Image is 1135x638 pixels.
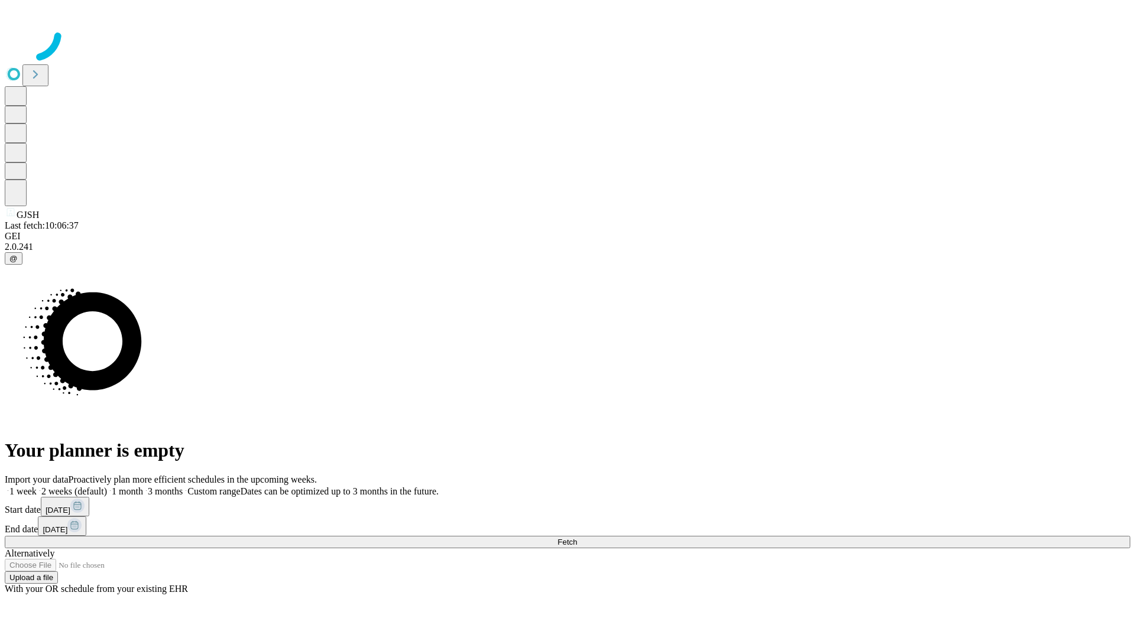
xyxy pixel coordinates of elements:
[9,486,37,496] span: 1 week
[38,516,86,536] button: [DATE]
[187,486,240,496] span: Custom range
[5,252,22,265] button: @
[43,525,67,534] span: [DATE]
[17,210,39,220] span: GJSH
[9,254,18,263] span: @
[5,571,58,584] button: Upload a file
[69,474,317,484] span: Proactively plan more efficient schedules in the upcoming weeks.
[5,440,1130,461] h1: Your planner is empty
[557,538,577,546] span: Fetch
[241,486,439,496] span: Dates can be optimized up to 3 months in the future.
[5,242,1130,252] div: 2.0.241
[5,584,188,594] span: With your OR schedule from your existing EHR
[41,497,89,516] button: [DATE]
[46,506,70,515] span: [DATE]
[5,231,1130,242] div: GEI
[5,516,1130,536] div: End date
[112,486,143,496] span: 1 month
[148,486,183,496] span: 3 months
[5,548,54,558] span: Alternatively
[41,486,107,496] span: 2 weeks (default)
[5,474,69,484] span: Import your data
[5,536,1130,548] button: Fetch
[5,220,79,230] span: Last fetch: 10:06:37
[5,497,1130,516] div: Start date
